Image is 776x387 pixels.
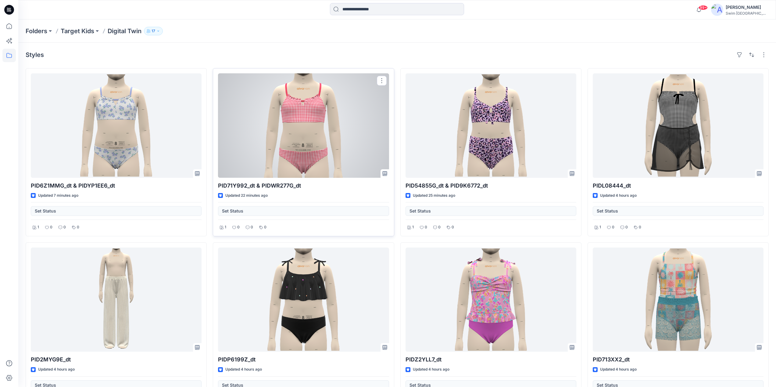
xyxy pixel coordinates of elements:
a: Folders [26,27,47,35]
p: PIDL08444_dt [593,181,763,190]
p: Updated 4 hours ago [600,192,637,199]
p: 0 [438,224,441,230]
p: 0 [452,224,454,230]
p: 0 [251,224,253,230]
a: PIDL08444_dt [593,73,763,178]
p: 1 [412,224,414,230]
p: PIDZ2YLL7_dt [406,355,576,364]
a: PID6Z1MMG_dt & PIDYP1EE6_dt [31,73,202,178]
div: [PERSON_NAME] [726,4,768,11]
p: Updated 4 hours ago [413,366,449,373]
span: 99+ [699,5,708,10]
p: PID71Y992_dt & PIDWR277G_dt [218,181,389,190]
p: PIDP6199Z_dt [218,355,389,364]
p: 0 [625,224,628,230]
p: 0 [63,224,66,230]
p: PID54855G_dt & PID9K6772_dt [406,181,576,190]
p: PID6Z1MMG_dt & PIDYP1EE6_dt [31,181,202,190]
p: 0 [425,224,427,230]
p: Digital Twin [108,27,141,35]
p: 0 [237,224,240,230]
p: Updated 4 hours ago [38,366,75,373]
button: 17 [144,27,163,35]
p: 1 [599,224,601,230]
p: PID2MYG9E_dt [31,355,202,364]
a: PID2MYG9E_dt [31,248,202,352]
a: PIDP6199Z_dt [218,248,389,352]
p: 17 [152,28,155,34]
a: PID54855G_dt & PID9K6772_dt [406,73,576,178]
div: Swim [GEOGRAPHIC_DATA] [726,11,768,16]
a: Target Kids [61,27,94,35]
p: 0 [50,224,52,230]
img: avatar [711,4,723,16]
p: 0 [639,224,641,230]
p: 0 [264,224,266,230]
h4: Styles [26,51,44,58]
a: PID71Y992_dt & PIDWR277G_dt [218,73,389,178]
a: PID713XX2_dt [593,248,763,352]
p: 1 [38,224,39,230]
p: Updated 4 hours ago [600,366,637,373]
a: PIDZ2YLL7_dt [406,248,576,352]
p: 1 [225,224,226,230]
p: Updated 4 hours ago [225,366,262,373]
p: Updated 7 minutes ago [38,192,78,199]
p: Updated 22 minutes ago [225,192,268,199]
p: PID713XX2_dt [593,355,763,364]
p: 0 [612,224,614,230]
p: Updated 25 minutes ago [413,192,455,199]
p: 0 [77,224,79,230]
